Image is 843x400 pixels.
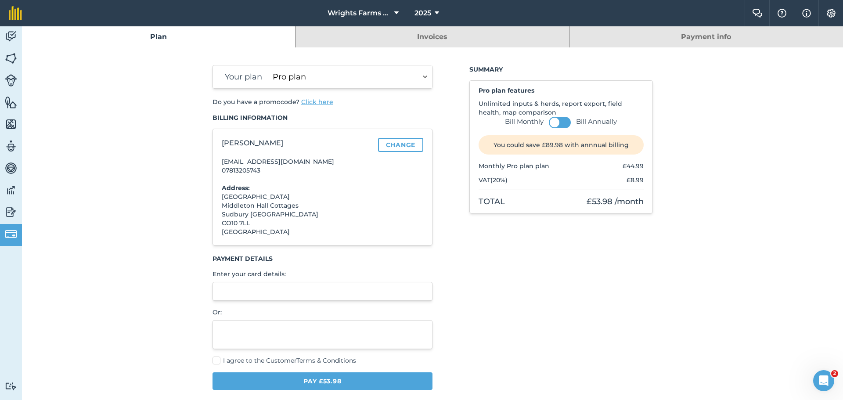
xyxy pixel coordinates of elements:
p: Enter your card details: [213,270,433,278]
img: A question mark icon [777,9,787,18]
a: Terms & Conditions [296,357,356,364]
div: VAT ( 20 %) [479,176,508,184]
img: fieldmargin Logo [9,6,22,20]
h4: Pro plan features [479,86,644,95]
div: CO10 7LL [222,219,373,227]
div: £8.99 [627,176,644,184]
div: / month [587,195,644,208]
iframe: Secure payment button frame [222,326,424,343]
label: Your plan [222,71,263,83]
div: [GEOGRAPHIC_DATA] [222,192,373,201]
div: Sudbury [GEOGRAPHIC_DATA] [222,210,373,219]
h3: Billing information [213,113,433,122]
img: svg+xml;base64,PD94bWwgdmVyc2lvbj0iMS4wIiBlbmNvZGluZz0idXRmLTgiPz4KPCEtLSBHZW5lcmF0b3I6IEFkb2JlIE... [5,30,17,43]
p: You could save £89.98 with annnual billing [479,135,644,155]
div: Middleton Hall Cottages [222,201,373,210]
img: svg+xml;base64,PHN2ZyB4bWxucz0iaHR0cDovL3d3dy53My5vcmcvMjAwMC9zdmciIHdpZHRoPSI1NiIgaGVpZ2h0PSI2MC... [5,96,17,109]
p: Or: [213,308,433,317]
img: svg+xml;base64,PD94bWwgdmVyc2lvbj0iMS4wIiBlbmNvZGluZz0idXRmLTgiPz4KPCEtLSBHZW5lcmF0b3I6IEFkb2JlIE... [5,162,17,175]
a: Plan [22,26,295,47]
p: 07813205743 [222,166,373,175]
button: Pay £53.98 [213,372,433,390]
button: Click here [301,97,333,106]
h4: Address: [222,184,373,192]
a: Invoices [295,26,569,47]
h3: Payment details [213,254,433,263]
img: svg+xml;base64,PD94bWwgdmVyc2lvbj0iMS4wIiBlbmNvZGluZz0idXRmLTgiPz4KPCEtLSBHZW5lcmF0b3I6IEFkb2JlIE... [5,184,17,197]
img: svg+xml;base64,PD94bWwgdmVyc2lvbj0iMS4wIiBlbmNvZGluZz0idXRmLTgiPz4KPCEtLSBHZW5lcmF0b3I6IEFkb2JlIE... [5,228,17,240]
p: Do you have a promocode? [213,97,433,106]
span: £44.99 [623,162,644,170]
span: £53.98 [587,197,612,206]
img: svg+xml;base64,PHN2ZyB4bWxucz0iaHR0cDovL3d3dy53My5vcmcvMjAwMC9zdmciIHdpZHRoPSI1NiIgaGVpZ2h0PSI2MC... [5,118,17,131]
span: Monthly Pro plan plan [479,162,549,170]
p: [PERSON_NAME] [222,138,373,148]
img: svg+xml;base64,PHN2ZyB4bWxucz0iaHR0cDovL3d3dy53My5vcmcvMjAwMC9zdmciIHdpZHRoPSI1NiIgaGVpZ2h0PSI2MC... [5,52,17,65]
img: svg+xml;base64,PD94bWwgdmVyc2lvbj0iMS4wIiBlbmNvZGluZz0idXRmLTgiPz4KPCEtLSBHZW5lcmF0b3I6IEFkb2JlIE... [5,382,17,390]
span: Wrights Farms Contracting [328,8,391,18]
span: 2 [831,370,838,377]
iframe: Secure card payment input frame [222,288,424,295]
img: A cog icon [826,9,836,18]
label: Bill Annually [576,117,617,126]
p: Unlimited inputs & herds, report export, field health, map comparison [479,99,644,117]
img: Two speech bubbles overlapping with the left bubble in the forefront [752,9,763,18]
div: [GEOGRAPHIC_DATA] [222,227,373,236]
img: svg+xml;base64,PD94bWwgdmVyc2lvbj0iMS4wIiBlbmNvZGluZz0idXRmLTgiPz4KPCEtLSBHZW5lcmF0b3I6IEFkb2JlIE... [5,74,17,86]
label: Bill Monthly [505,117,544,126]
iframe: Intercom live chat [813,370,834,391]
div: Total [479,195,505,208]
h3: Summary [469,65,653,74]
img: svg+xml;base64,PD94bWwgdmVyc2lvbj0iMS4wIiBlbmNvZGluZz0idXRmLTgiPz4KPCEtLSBHZW5lcmF0b3I6IEFkb2JlIE... [5,205,17,219]
a: Change [378,138,423,152]
img: svg+xml;base64,PD94bWwgdmVyc2lvbj0iMS4wIiBlbmNvZGluZz0idXRmLTgiPz4KPCEtLSBHZW5lcmF0b3I6IEFkb2JlIE... [5,140,17,153]
img: svg+xml;base64,PHN2ZyB4bWxucz0iaHR0cDovL3d3dy53My5vcmcvMjAwMC9zdmciIHdpZHRoPSIxNyIgaGVpZ2h0PSIxNy... [802,8,811,18]
span: I agree to the Customer [223,357,356,364]
span: 2025 [414,8,431,18]
p: [EMAIL_ADDRESS][DOMAIN_NAME] [222,157,373,166]
a: Payment info [569,26,843,47]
